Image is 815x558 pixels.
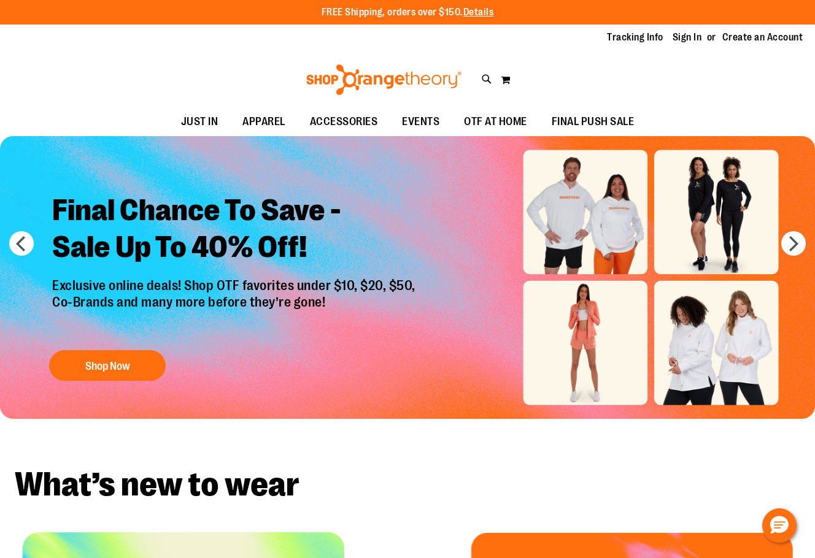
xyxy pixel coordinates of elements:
[15,468,800,502] h2: What’s new to wear
[9,231,34,256] button: prev
[673,31,702,44] a: Sign In
[310,108,378,136] span: ACCESSORIES
[463,7,494,18] a: Details
[230,108,298,136] a: APPAREL
[607,31,663,44] a: Tracking Info
[762,508,797,543] button: Hello, have a question? Let’s chat.
[390,108,452,136] a: EVENTS
[169,108,231,136] a: JUST IN
[298,108,390,136] a: ACCESSORIES
[49,350,166,381] button: Shop Now
[322,6,494,20] p: FREE Shipping, orders over $150.
[402,108,439,136] span: EVENTS
[304,64,463,95] img: Shop Orangetheory
[43,183,428,278] h2: Final Chance To Save - Sale Up To 40% Off!
[781,231,806,256] button: next
[43,183,428,388] a: Final Chance To Save -Sale Up To 40% Off! Exclusive online deals! Shop OTF favorites under $10, $...
[464,108,527,136] span: OTF AT HOME
[552,108,635,136] span: FINAL PUSH SALE
[722,31,803,44] a: Create an Account
[181,108,218,136] span: JUST IN
[43,278,428,338] p: Exclusive online deals! Shop OTF favorites under $10, $20, $50, Co-Brands and many more before th...
[539,108,647,136] a: FINAL PUSH SALE
[242,108,285,136] span: APPAREL
[452,108,539,136] a: OTF AT HOME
